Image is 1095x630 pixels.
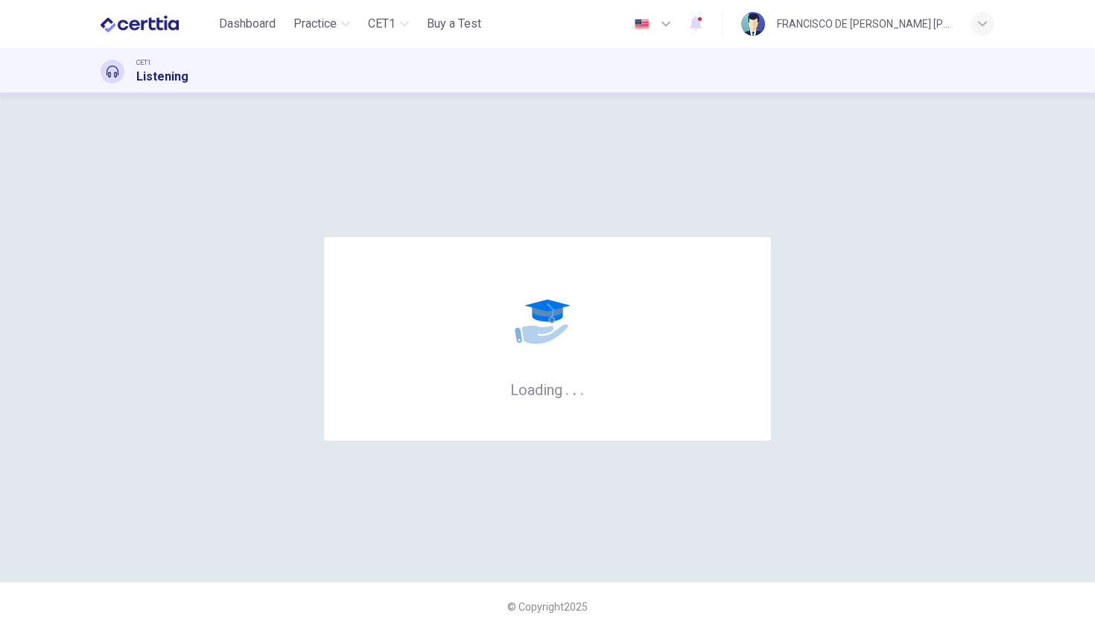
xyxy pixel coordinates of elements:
span: CET1 [368,15,396,33]
span: CET1 [136,57,151,68]
h1: Listening [136,68,188,86]
a: CERTTIA logo [101,9,213,39]
button: Dashboard [213,10,282,37]
span: Practice [293,15,337,33]
img: CERTTIA logo [101,9,179,39]
span: Buy a Test [427,15,481,33]
img: en [632,19,651,30]
span: Dashboard [219,15,276,33]
h6: . [565,376,570,400]
button: CET1 [362,10,415,37]
button: Practice [288,10,356,37]
h6: . [572,376,577,400]
div: FRANCISCO DE [PERSON_NAME] [PERSON_NAME] [777,15,953,33]
button: Buy a Test [421,10,487,37]
h6: Loading [510,379,585,399]
img: Profile picture [741,12,765,36]
h6: . [580,376,585,400]
span: © Copyright 2025 [507,601,588,613]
